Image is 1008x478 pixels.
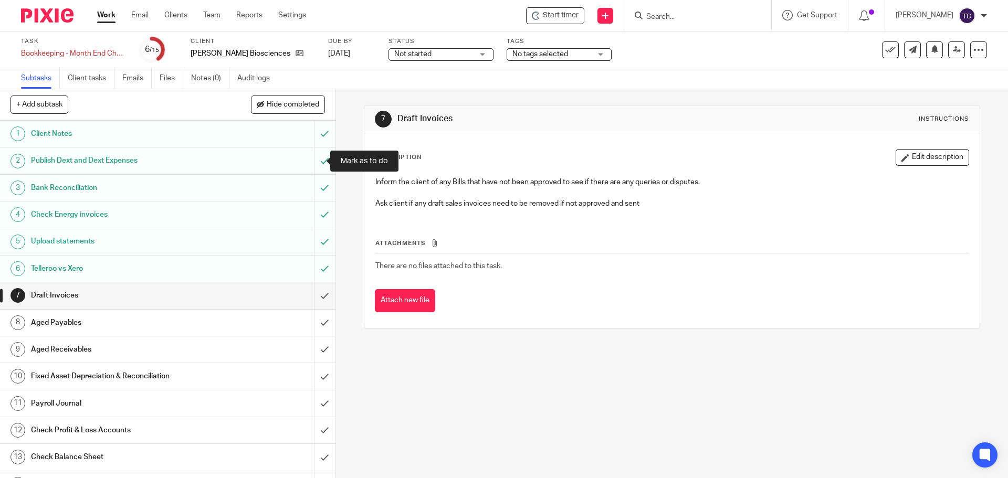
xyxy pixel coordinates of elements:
h1: Draft Invoices [397,113,695,124]
button: + Add subtask [10,95,68,113]
span: There are no files attached to this task. [375,262,502,270]
label: Task [21,37,126,46]
span: Attachments [375,240,426,246]
span: Start timer [543,10,579,21]
div: 7 [375,111,392,128]
label: Status [388,37,493,46]
div: 5 [10,235,25,249]
span: No tags selected [512,50,568,58]
a: Subtasks [21,68,60,89]
div: 12 [10,423,25,438]
p: [PERSON_NAME] [896,10,953,20]
h1: Check Balance Sheet [31,449,213,465]
div: 4 [10,207,25,222]
h1: Check Energy invoices [31,207,213,222]
h1: Client Notes [31,126,213,142]
small: /15 [150,47,159,53]
h1: Upload statements [31,233,213,249]
div: Instructions [919,115,969,123]
p: Inform the client of any Bills that have not been approved to see if there are any queries or dis... [375,177,968,187]
div: 8 [10,315,25,330]
span: Hide completed [267,101,319,109]
a: Work [97,10,115,20]
input: Search [645,13,740,22]
p: Ask client if any draft sales invoices need to be removed if not approved and sent [375,198,968,209]
h1: Publish Dext and Dext Expenses [31,153,213,168]
h1: Aged Payables [31,315,213,331]
h1: Telleroo vs Xero [31,261,213,277]
h1: Bank Reconciliation [31,180,213,196]
a: Team [203,10,220,20]
img: Pixie [21,8,73,23]
h1: Draft Invoices [31,288,213,303]
h1: Payroll Journal [31,396,213,411]
a: Email [131,10,149,20]
div: 10 [10,369,25,384]
button: Edit description [896,149,969,166]
button: Attach new file [375,289,435,313]
div: Myria Biosciences AG - Bookkeeping - Month End Checks [526,7,584,24]
div: 11 [10,396,25,411]
p: [PERSON_NAME] Biosciences AG [191,48,290,59]
div: 2 [10,154,25,168]
div: 6 [145,44,159,56]
a: Settings [278,10,306,20]
div: 9 [10,342,25,357]
label: Client [191,37,315,46]
button: Hide completed [251,95,325,113]
div: Bookkeeping - Month End Checks [21,48,126,59]
a: Client tasks [68,68,114,89]
div: 1 [10,126,25,141]
div: 13 [10,450,25,464]
h1: Aged Receivables [31,342,213,357]
h1: Fixed Asset Depreciation & Reconciliation [31,368,213,384]
div: 3 [10,180,25,195]
div: 7 [10,288,25,303]
label: Tags [507,37,612,46]
span: Get Support [797,12,837,19]
a: Emails [122,68,152,89]
a: Notes (0) [191,68,229,89]
a: Reports [236,10,262,20]
a: Audit logs [237,68,278,89]
div: 6 [10,261,25,276]
span: [DATE] [328,50,350,57]
p: Description [375,153,422,162]
label: Due by [328,37,375,46]
span: Not started [394,50,432,58]
h1: Check Profit & Loss Accounts [31,422,213,438]
img: svg%3E [959,7,975,24]
a: Clients [164,10,187,20]
a: Files [160,68,183,89]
